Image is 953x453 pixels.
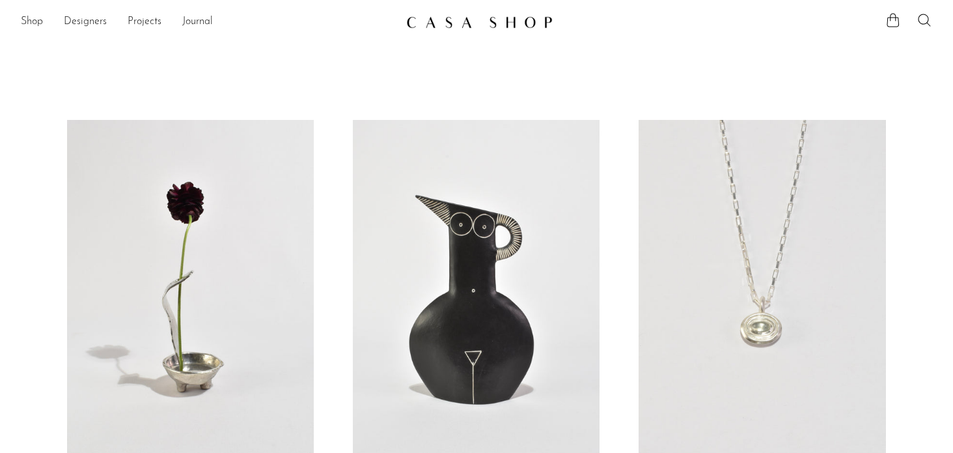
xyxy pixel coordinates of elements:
nav: Desktop navigation [21,11,396,33]
a: Journal [182,14,213,31]
ul: NEW HEADER MENU [21,11,396,33]
a: Designers [64,14,107,31]
a: Shop [21,14,43,31]
a: Projects [128,14,161,31]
